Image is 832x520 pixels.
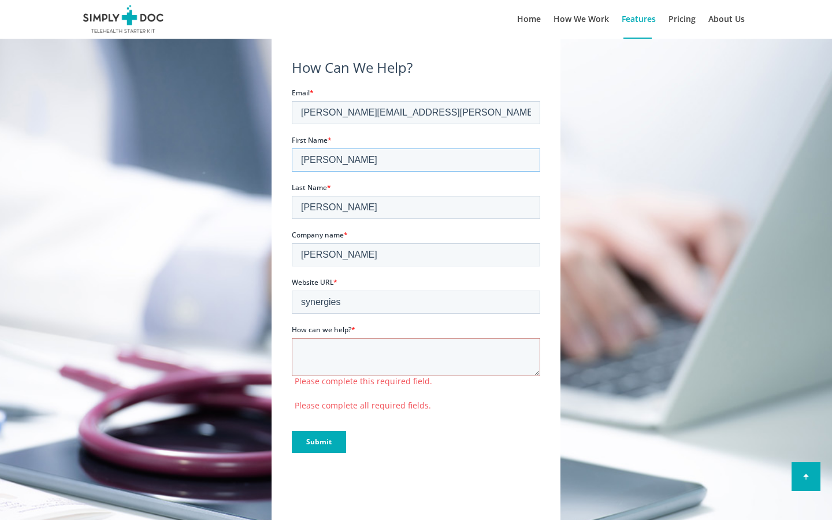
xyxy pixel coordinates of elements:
[708,13,745,24] span: About Us
[554,13,609,24] span: How We Work
[517,13,541,24] span: Home
[81,5,166,33] img: SimplyDoc
[622,13,656,24] span: Features
[668,13,696,24] span: Pricing
[292,60,413,75] h3: How Can We Help?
